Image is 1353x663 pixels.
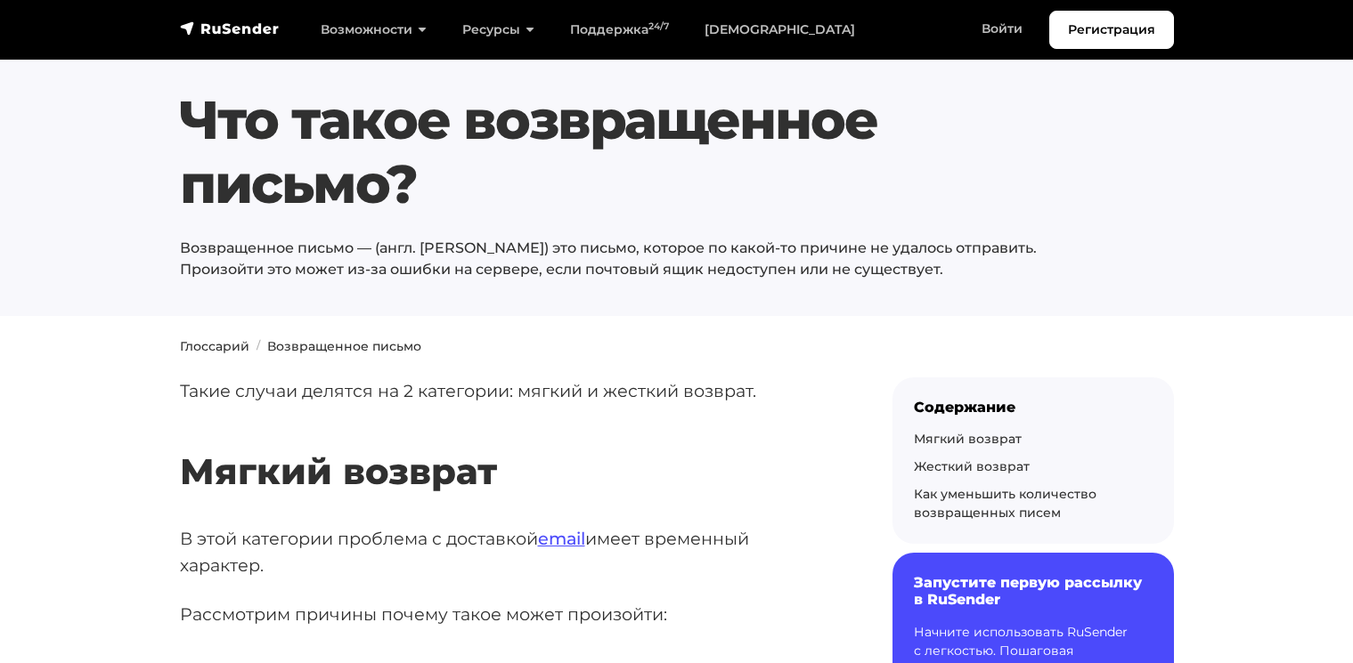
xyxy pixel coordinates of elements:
[180,525,835,579] p: В этой категории проблема с доставкой имеет временный характер.
[914,574,1153,608] h6: Запустите первую рассылку в RuSender
[180,398,835,493] h2: Мягкий возврат
[180,377,835,405] p: Такие случаи делятся на 2 категории: мягкий и жесткий возврат.
[169,337,1185,356] nav: breadcrumb
[687,12,873,48] a: [DEMOGRAPHIC_DATA]
[303,12,444,48] a: Возможности
[914,458,1030,474] a: Жесткий возврат
[914,486,1096,521] a: Как уменьшить количество возвращенных писем
[249,337,421,356] li: Возвращенное письмо
[538,528,585,549] a: email
[648,20,669,32] sup: 24/7
[180,88,1089,216] h1: Что такое возвращенное письмо?
[180,601,835,628] p: Рассмотрим причины почему такое может произойти:
[444,12,552,48] a: Ресурсы
[180,338,249,354] a: Глоссарий
[552,12,687,48] a: Поддержка24/7
[180,238,1089,280] p: Возвращенное письмо — (англ. [PERSON_NAME]) это письмо, которое по какой-то причине не удалось от...
[180,20,280,37] img: RuSender
[914,431,1022,447] a: Мягкий возврат
[964,11,1040,47] a: Войти
[1049,11,1174,49] a: Регистрация
[914,399,1153,416] div: Содержание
